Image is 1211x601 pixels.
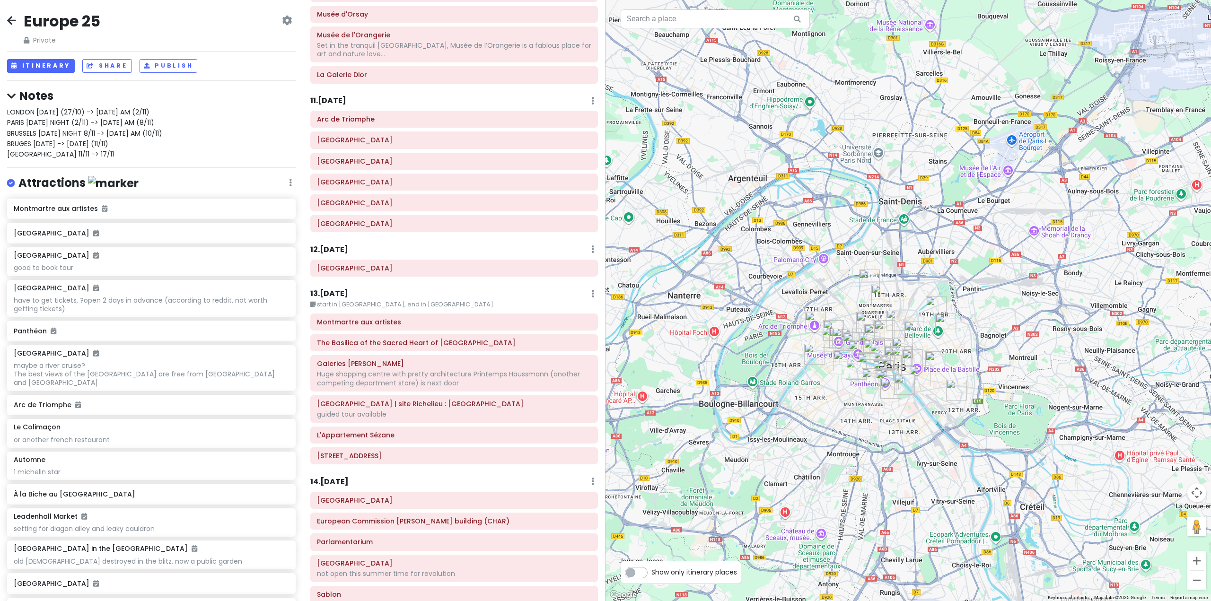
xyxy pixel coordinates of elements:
[621,9,810,28] input: Search a place
[317,559,591,567] h6: Royal Palace of Brussels
[317,590,591,599] h6: Sablon
[310,477,349,487] h6: 14 . [DATE]
[88,176,139,191] img: marker
[93,580,99,587] i: Added to itinerary
[317,569,591,578] div: not open this summer time for revolution
[81,513,87,520] i: Added to itinerary
[1170,595,1208,600] a: Report a map error
[862,368,883,389] div: Jardin du Luxembourg
[822,327,842,348] div: La Galerie Dior
[93,285,99,291] i: Added to itinerary
[1187,571,1206,590] button: Zoom out
[902,349,923,370] div: Place des Vosges
[93,230,99,236] i: Added to itinerary
[14,284,99,292] h6: [GEOGRAPHIC_DATA]
[804,344,825,365] div: Eiffel Tower
[14,579,289,588] h6: [GEOGRAPHIC_DATA]
[1187,483,1206,502] button: Map camera controls
[864,324,885,345] div: Bibliothèque nationale de France | site Richelieu : Bibliothèque de Recherche
[843,332,864,353] div: Musée de l'Orangerie
[880,378,901,399] div: Rue Mouffetard
[317,70,591,79] h6: La Galerie Dior
[310,289,348,299] h6: 13 . [DATE]
[884,346,905,367] div: BHV Marais
[102,205,107,212] i: Added to itinerary
[846,359,867,380] div: Le Bon Marché
[1048,594,1088,601] button: Keyboard shortcuts
[317,496,591,505] h6: Parc du Cinquantenaire
[849,340,869,361] div: Musée d'Orsay
[874,320,895,341] div: L'Appartement Sézane
[310,245,348,255] h6: 12 . [DATE]
[651,567,737,577] span: Show only itinerary places
[317,370,591,387] div: Huge shopping centre with pretty architecture Printemps Haussmann (another competing department s...
[841,329,862,349] div: Place de la Concorde
[317,339,591,347] h6: The Basilica of the Sacred Heart of Paris
[14,455,45,464] h6: Automne
[7,88,296,103] h4: Notes
[18,175,139,191] h4: Attractions
[823,320,844,341] div: Champs-Élysées
[317,538,591,546] h6: Parlamentarium
[935,314,956,334] div: Belleville
[925,351,946,372] div: Automne
[608,589,639,601] img: Google
[14,490,289,498] h6: À la Biche au [GEOGRAPHIC_DATA]
[14,349,99,357] h6: [GEOGRAPHIC_DATA]
[14,557,289,566] div: old [DEMOGRAPHIC_DATA] destroyed in the blitz, now a public garden
[317,115,591,123] h6: Arc de Triomphe
[51,328,56,334] i: Added to itinerary
[873,360,894,381] div: Musée de Cluny
[886,310,907,331] div: 12 Rue de Paradis
[317,400,591,408] h6: Bibliothèque nationale de France | site Richelieu : Bibliothèque de Recherche
[864,339,885,360] div: Louvre Museum
[7,59,75,73] button: Itinerary
[859,332,879,353] div: Rue Saint-Honoré
[317,219,591,228] h6: Rue Saint-Honoré
[14,468,289,476] div: 1 michelin star
[870,343,891,364] div: La Samaritaine
[910,366,930,386] div: À la Biche au Bois
[317,318,591,326] h6: Montmartre aux artistes
[608,589,639,601] a: Open this area in Google Maps (opens a new window)
[93,252,99,259] i: Added to itinerary
[140,59,198,73] button: Publish
[946,380,967,401] div: La Promenade Plantée
[14,544,197,553] h6: [GEOGRAPHIC_DATA] in the [GEOGRAPHIC_DATA]
[904,322,925,342] div: Canal Saint-Martin
[317,31,591,39] h6: Musée de l'Orangerie
[881,355,902,376] div: Notre-Dame Cathedral of Paris
[317,264,591,272] h6: Palace of Versailles
[859,270,880,290] div: Montmartre aux artistes
[310,300,598,309] small: start in [GEOGRAPHIC_DATA], end in [GEOGRAPHIC_DATA]
[93,350,99,357] i: Added to itinerary
[805,312,826,332] div: Arc de Triomphe
[14,524,289,533] div: setting for diagon alley and leaky cauldron
[14,263,289,272] div: good to book tour
[14,229,289,237] h6: [GEOGRAPHIC_DATA]
[317,359,591,368] h6: Galeries Lafayette Haussmann
[24,11,100,31] h2: Europe 25
[892,338,913,358] div: Le Marais
[874,350,895,371] div: Sainte-Chapelle
[14,327,289,335] h6: Panthéon
[892,345,913,366] div: Le Colimaçon
[878,368,899,389] div: Church of Saint-Étienne-du-Mont
[14,361,289,387] div: maybe a river cruise? The best views of the [GEOGRAPHIC_DATA] are free from [GEOGRAPHIC_DATA] and...
[858,353,878,374] div: Saint-Germain-des-Prés
[310,96,346,106] h6: 11 . [DATE]
[317,178,591,186] h6: Petit Palais
[14,423,61,431] h6: Le Colimaçon
[317,136,591,144] h6: Champs-Élysées
[14,512,87,521] h6: Leadenhall Market
[1094,595,1146,600] span: Map data ©2025 Google
[1187,551,1206,570] button: Zoom in
[872,318,893,339] div: 12 Rue d'Uzès
[14,436,289,444] div: or another french restaurant
[317,199,591,207] h6: Place de la Concorde
[317,517,591,525] h6: European Commission Charlemagne building (CHAR)
[832,328,853,348] div: Petit Palais
[834,350,854,371] div: Musée Rodin
[317,431,591,439] h6: L'Appartement Sézane
[24,35,100,45] span: Private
